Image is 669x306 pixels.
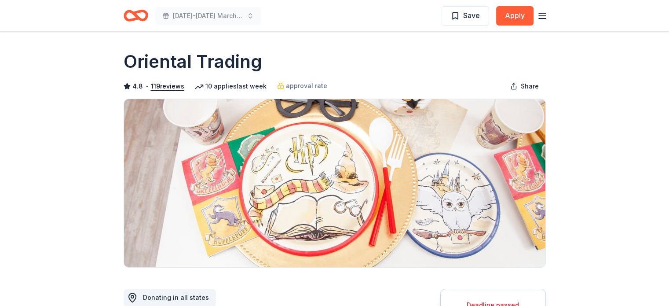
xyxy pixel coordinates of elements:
[173,11,243,21] span: [DATE]-[DATE] Marching Band Season
[442,6,489,26] button: Save
[132,81,143,92] span: 4.8
[145,83,148,90] span: •
[463,10,480,21] span: Save
[124,5,148,26] a: Home
[124,49,262,74] h1: Oriental Trading
[521,81,539,92] span: Share
[195,81,267,92] div: 10 applies last week
[503,77,546,95] button: Share
[143,294,209,301] span: Donating in all states
[124,99,545,267] img: Image for Oriental Trading
[155,7,261,25] button: [DATE]-[DATE] Marching Band Season
[277,81,327,91] a: approval rate
[496,6,534,26] button: Apply
[151,81,184,92] button: 119reviews
[286,81,327,91] span: approval rate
